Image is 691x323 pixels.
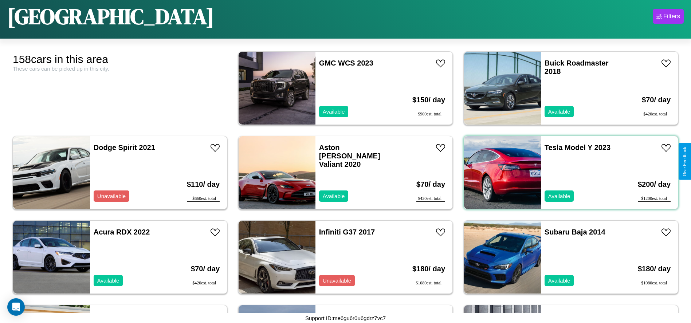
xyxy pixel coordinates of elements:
button: Filters [653,9,684,24]
div: $ 420 est. total [191,280,220,286]
h3: $ 180 / day [412,257,445,280]
div: $ 900 est. total [412,111,445,117]
a: Dodge Spirit 2021 [94,143,155,151]
div: $ 1080 est. total [638,280,671,286]
a: Volvo S60 2014 [545,312,597,320]
h1: [GEOGRAPHIC_DATA] [7,1,214,31]
p: Available [548,107,570,117]
p: Unavailable [97,191,126,201]
p: Available [97,276,119,285]
div: $ 660 est. total [187,196,220,202]
h3: $ 200 / day [638,173,671,196]
a: Acura RDX 2022 [94,228,150,236]
p: Unavailable [323,276,351,285]
div: $ 1200 est. total [638,196,671,202]
div: Give Feedback [682,147,687,176]
a: Hummer H2 2023 [319,312,378,320]
h3: $ 70 / day [642,88,671,111]
div: $ 420 est. total [416,196,445,202]
div: These cars can be picked up in this city. [13,66,227,72]
a: Buick Roadmaster 2018 [545,59,609,75]
a: Aston [PERSON_NAME] Valiant 2020 [319,143,380,168]
h3: $ 70 / day [191,257,220,280]
div: 158 cars in this area [13,53,227,66]
h3: $ 180 / day [638,257,671,280]
h3: $ 150 / day [412,88,445,111]
a: Infiniti G37 2017 [319,228,375,236]
div: Open Intercom Messenger [7,298,25,316]
h3: $ 70 / day [416,173,445,196]
a: Tesla Model Y 2023 [545,143,610,151]
p: Support ID: me6gu6r0u6gdrz7vc7 [305,313,386,323]
p: Available [548,191,570,201]
a: GMC WCS 2023 [319,59,373,67]
div: Filters [663,13,680,20]
a: Subaru Baja 2014 [545,228,605,236]
p: Available [323,191,345,201]
div: $ 420 est. total [642,111,671,117]
a: Lincoln Mark 2016 [94,312,157,320]
div: $ 1080 est. total [412,280,445,286]
p: Available [548,276,570,285]
p: Available [323,107,345,117]
h3: $ 110 / day [187,173,220,196]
